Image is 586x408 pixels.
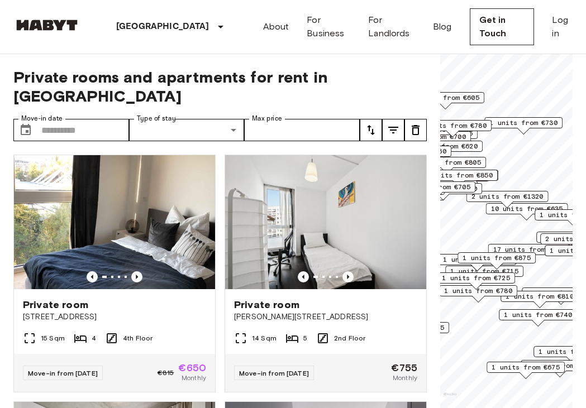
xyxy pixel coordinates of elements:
[303,333,307,343] span: 5
[418,121,487,131] span: 1 units from €780
[484,117,563,135] div: Map marker
[360,119,382,141] button: tune
[178,363,206,373] span: €650
[413,120,492,137] div: Map marker
[307,13,350,40] a: For Business
[14,155,215,289] img: Marketing picture of unit DE-01-002-004-04HF
[409,184,477,194] span: 2 units from €760
[116,20,209,33] p: [GEOGRAPHIC_DATA]
[493,244,565,255] span: 17 units from €720
[21,114,63,123] label: Move-in date
[411,93,479,103] span: 4 units from €605
[382,119,404,141] button: tune
[158,368,174,378] span: €815
[552,13,573,40] a: Log in
[13,20,80,31] img: Habyt
[458,252,536,270] div: Map marker
[239,369,309,377] span: Move-in from [DATE]
[182,373,206,383] span: Monthly
[450,266,518,276] span: 1 units from €715
[92,333,96,343] span: 4
[41,333,65,343] span: 15 Sqm
[131,271,142,282] button: Previous image
[425,170,493,180] span: 1 units from €850
[13,68,427,105] span: Private rooms and apartments for rent in [GEOGRAPHIC_DATA]
[489,118,558,128] span: 1 units from €730
[463,253,531,263] span: 1 units from €875
[137,114,176,123] label: Type of stay
[123,333,153,343] span: 4th Floor
[492,362,560,372] span: 1 units from €675
[225,155,427,392] a: Marketing picture of unit DE-01-302-006-05Previous imagePrevious imagePrivate room[PERSON_NAME][S...
[342,271,354,282] button: Previous image
[487,362,565,379] div: Map marker
[334,333,365,343] span: 2nd Floor
[470,8,535,45] a: Get in Touch
[486,203,568,220] div: Map marker
[413,157,481,167] span: 2 units from €805
[466,191,549,208] div: Map marker
[471,191,544,201] span: 2 units from €1320
[488,244,570,261] div: Map marker
[263,20,289,33] a: About
[504,310,572,320] span: 1 units from €740
[13,155,216,392] a: Marketing picture of unit DE-01-002-004-04HFPrevious imagePrevious imagePrivate room[STREET_ADDRE...
[378,146,446,156] span: 1 units from €760
[87,271,98,282] button: Previous image
[433,20,452,33] a: Blog
[499,309,577,327] div: Map marker
[391,363,417,373] span: €755
[404,141,483,158] div: Map marker
[225,155,426,289] img: Marketing picture of unit DE-01-302-006-05
[28,369,98,377] span: Move-in from [DATE]
[506,291,574,301] span: 1 units from €810
[501,291,579,308] div: Map marker
[23,311,206,323] span: [STREET_ADDRESS]
[252,333,277,343] span: 14 Sqm
[252,114,282,123] label: Max price
[23,298,88,311] span: Private room
[368,13,415,40] a: For Landlords
[443,255,511,265] span: 1 units from €835
[15,119,37,141] button: Choose date
[404,119,427,141] button: tune
[298,271,309,282] button: Previous image
[406,92,484,109] div: Map marker
[491,204,563,214] span: 10 units from €635
[402,182,470,192] span: 1 units from €705
[420,170,498,187] div: Map marker
[234,298,299,311] span: Private room
[442,273,510,283] span: 1 units from €725
[444,286,512,296] span: 1 units from €780
[234,311,417,323] span: [PERSON_NAME][STREET_ADDRESS]
[437,272,515,290] div: Map marker
[376,323,444,333] span: 1 units from €665
[393,373,417,383] span: Monthly
[409,141,478,151] span: 1 units from €620
[439,285,517,303] div: Map marker
[444,392,456,405] a: Mapbox logo
[408,157,486,174] div: Map marker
